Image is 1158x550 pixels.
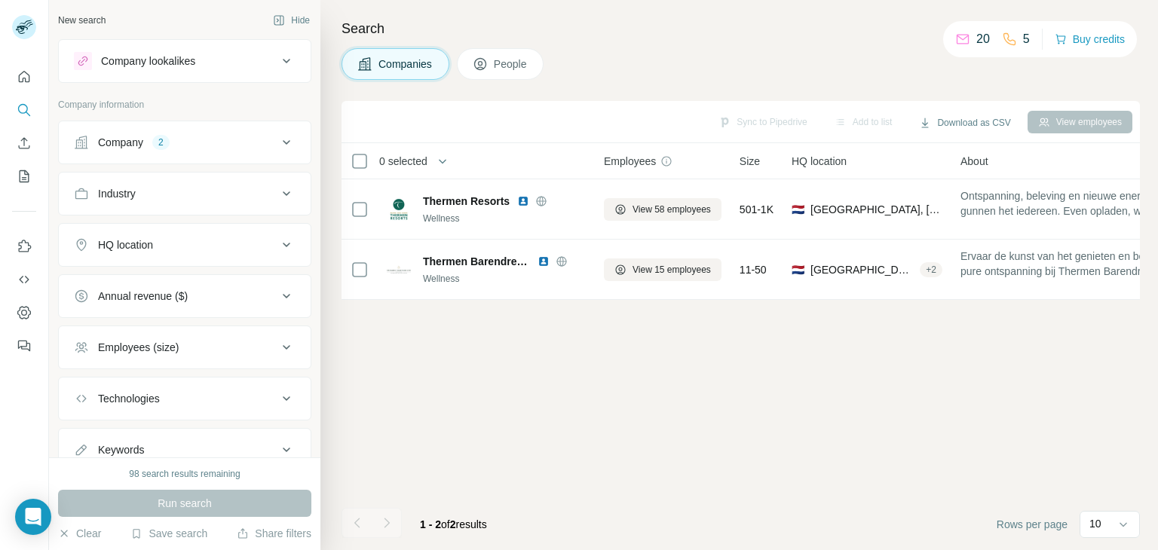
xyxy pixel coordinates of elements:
[740,262,767,277] span: 11-50
[58,98,311,112] p: Company information
[740,202,774,217] span: 501-1K
[792,262,804,277] span: 🇳🇱
[59,124,311,160] button: Company2
[633,263,711,277] span: View 15 employees
[423,272,586,286] div: Wellness
[450,518,456,530] span: 2
[810,202,942,217] span: [GEOGRAPHIC_DATA], [GEOGRAPHIC_DATA]
[152,136,170,149] div: 2
[604,154,656,169] span: Employees
[98,289,188,304] div: Annual revenue ($)
[12,130,36,157] button: Enrich CSV
[98,442,144,457] div: Keywords
[538,255,550,267] img: LinkedIn logo
[604,258,721,281] button: View 15 employees
[237,526,311,541] button: Share filters
[908,112,1021,134] button: Download as CSV
[1089,516,1101,531] p: 10
[262,9,320,32] button: Hide
[420,518,441,530] span: 1 - 2
[12,266,36,293] button: Use Surfe API
[740,154,760,169] span: Size
[59,432,311,468] button: Keywords
[59,380,311,417] button: Technologies
[494,57,528,72] span: People
[59,176,311,212] button: Industry
[517,195,529,207] img: LinkedIn logo
[423,254,530,269] span: Thermen Barendrecht
[960,154,988,169] span: About
[12,233,36,260] button: Use Surfe on LinkedIn
[792,202,804,217] span: 🇳🇱
[59,329,311,365] button: Employees (size)
[58,526,101,541] button: Clear
[1055,29,1125,50] button: Buy credits
[98,237,153,252] div: HQ location
[129,467,240,481] div: 98 search results remaining
[997,517,1068,532] span: Rows per page
[98,135,143,150] div: Company
[604,198,721,221] button: View 58 employees
[633,203,711,216] span: View 58 employees
[342,18,1140,39] h4: Search
[387,197,411,222] img: Logo of Thermen Resorts
[379,154,427,169] span: 0 selected
[920,263,942,277] div: + 2
[12,163,36,190] button: My lists
[130,526,207,541] button: Save search
[98,186,136,201] div: Industry
[12,332,36,359] button: Feedback
[12,96,36,124] button: Search
[58,14,106,27] div: New search
[387,258,411,282] img: Logo of Thermen Barendrecht
[15,499,51,535] div: Open Intercom Messenger
[810,262,914,277] span: [GEOGRAPHIC_DATA], Barendrecht
[423,212,586,225] div: Wellness
[420,518,487,530] span: results
[976,30,990,48] p: 20
[423,194,510,209] span: Thermen Resorts
[792,154,847,169] span: HQ location
[12,63,36,90] button: Quick start
[1023,30,1030,48] p: 5
[59,227,311,263] button: HQ location
[59,43,311,79] button: Company lookalikes
[101,53,195,69] div: Company lookalikes
[59,278,311,314] button: Annual revenue ($)
[12,299,36,326] button: Dashboard
[98,340,179,355] div: Employees (size)
[441,518,450,530] span: of
[378,57,433,72] span: Companies
[98,391,160,406] div: Technologies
